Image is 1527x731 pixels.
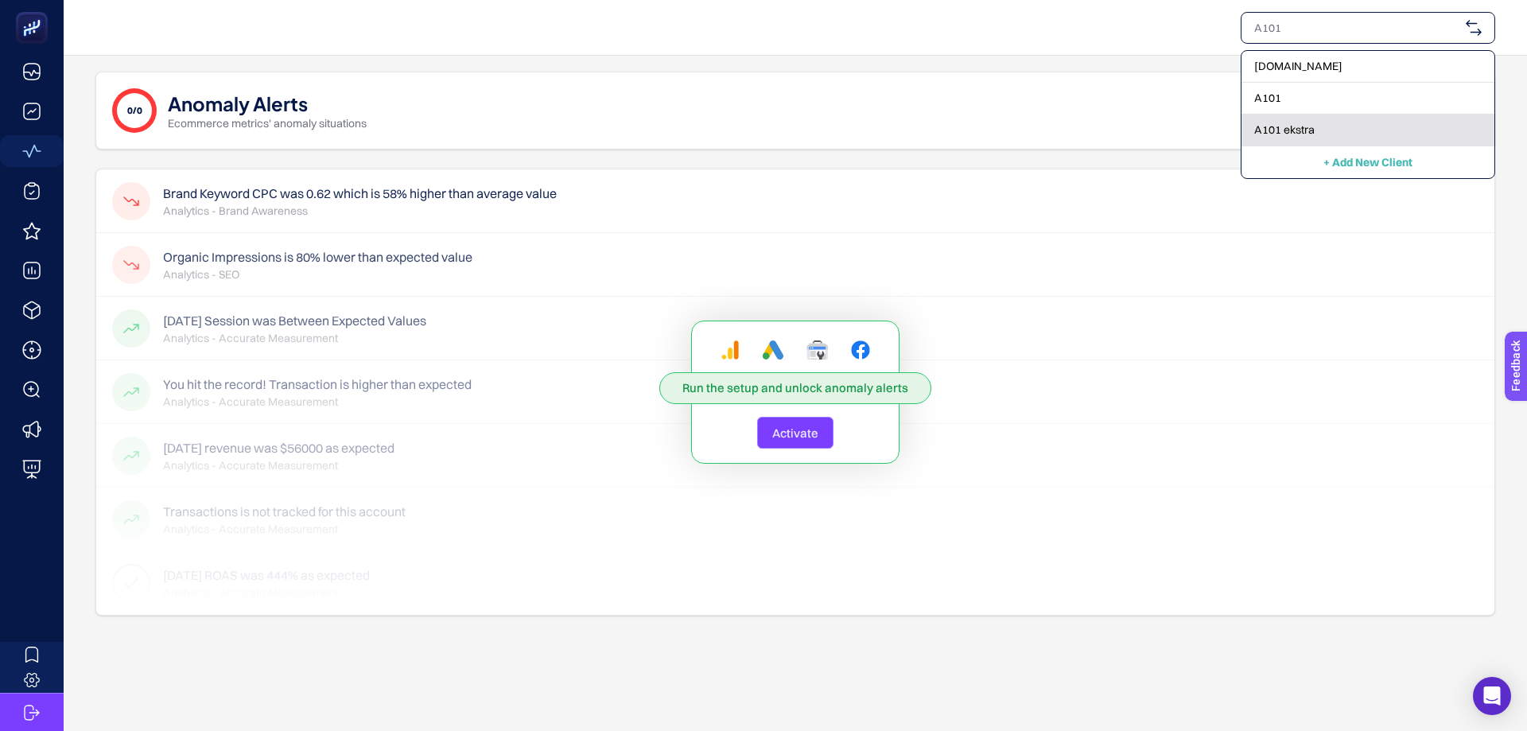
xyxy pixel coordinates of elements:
[168,115,367,131] p: Ecommerce metrics' anomaly situations
[168,90,308,115] h1: Anomaly Alerts
[10,5,60,17] span: Feedback
[1466,20,1482,36] img: svg%3e
[1254,90,1281,106] span: A101
[1254,20,1459,36] input: A101
[1323,155,1412,169] span: + Add New Client
[1254,122,1315,138] span: A101 ekstra
[1323,153,1412,172] button: + Add New Client
[682,380,908,396] span: Run the setup and unlock anomaly alerts
[1473,677,1511,715] div: Open Intercom Messenger
[1254,58,1342,74] span: [DOMAIN_NAME]
[757,417,833,449] button: Activate
[127,104,142,117] span: 0/0
[772,426,818,441] span: Activate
